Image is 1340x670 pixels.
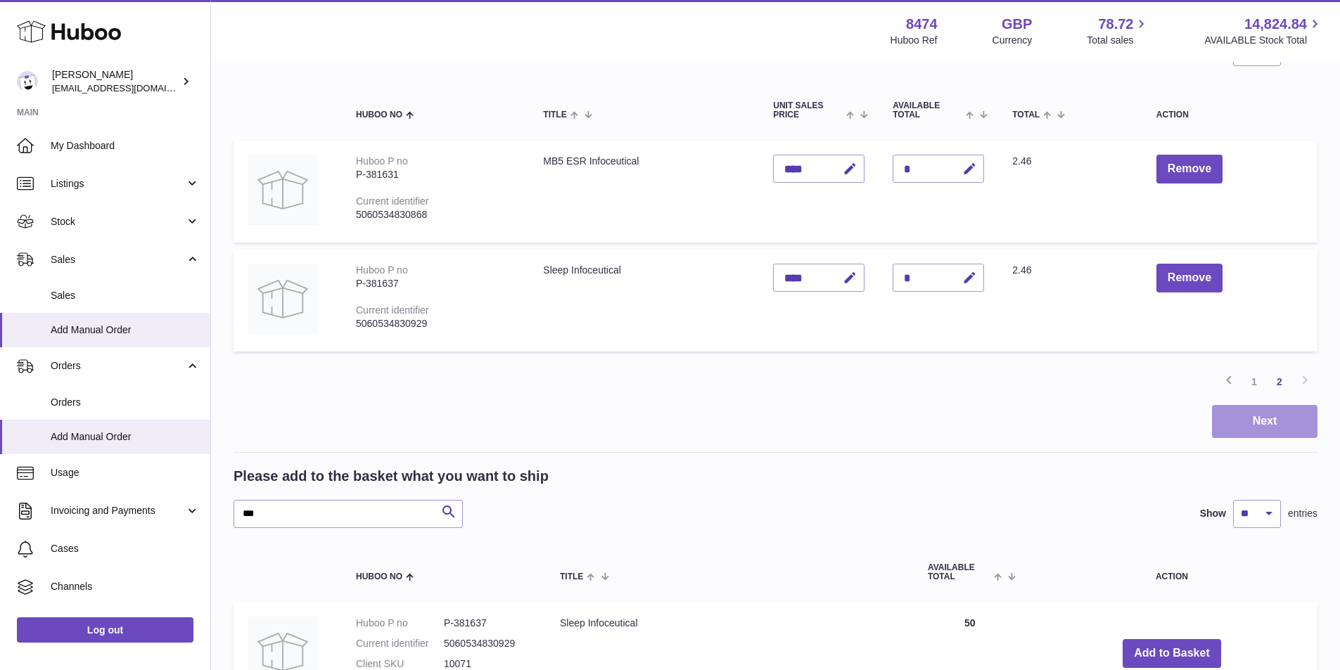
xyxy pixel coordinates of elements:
[773,101,843,120] span: Unit Sales Price
[1267,369,1292,394] a: 2
[1012,264,1031,276] span: 2.46
[51,542,200,555] span: Cases
[356,617,444,630] dt: Huboo P no
[529,141,759,243] td: MB5 ESR Infoceutical
[1123,639,1221,668] button: Add to Basket
[356,208,515,221] div: 5060534830868
[356,637,444,650] dt: Current identifier
[356,155,408,167] div: Huboo P no
[1288,507,1317,520] span: entries
[993,34,1033,47] div: Currency
[1012,110,1040,120] span: Total
[893,101,962,120] span: AVAILABLE Total
[52,82,207,94] span: [EMAIL_ADDRESS][DOMAIN_NAME]
[51,289,200,302] span: Sales
[51,253,185,266] span: Sales
[356,572,402,581] span: Huboo no
[51,580,200,593] span: Channels
[928,563,990,581] span: AVAILABLE Total
[1242,369,1267,394] a: 1
[51,466,200,479] span: Usage
[444,637,532,650] dd: 5060534830929
[52,68,179,95] div: [PERSON_NAME]
[51,430,200,444] span: Add Manual Order
[51,215,185,228] span: Stock
[234,467,549,486] h2: Please add to the basket what you want to ship
[543,110,566,120] span: Title
[560,572,583,581] span: Title
[1244,15,1307,34] span: 14,824.84
[248,264,318,334] img: Sleep Infoceutical
[906,15,938,34] strong: 8474
[1200,507,1226,520] label: Show
[1156,110,1303,120] div: Action
[1204,15,1323,47] a: 14,824.84 AVAILABLE Stock Total
[51,359,185,373] span: Orders
[17,617,193,643] a: Log out
[356,195,429,207] div: Current identifier
[356,304,429,316] div: Current identifier
[356,317,515,330] div: 5060534830929
[1026,549,1317,595] th: Action
[1087,15,1149,47] a: 78.72 Total sales
[51,323,200,337] span: Add Manual Order
[356,277,515,290] div: P-381637
[51,177,185,191] span: Listings
[1002,15,1032,34] strong: GBP
[1156,264,1223,292] button: Remove
[891,34,938,47] div: Huboo Ref
[1212,405,1317,438] button: Next
[1012,155,1031,167] span: 2.46
[248,155,318,225] img: MB5 ESR Infoceutical
[1087,34,1149,47] span: Total sales
[1204,34,1323,47] span: AVAILABLE Stock Total
[356,110,402,120] span: Huboo no
[529,250,759,352] td: Sleep Infoceutical
[356,264,408,276] div: Huboo P no
[444,617,532,630] dd: P-381637
[51,504,185,517] span: Invoicing and Payments
[51,139,200,153] span: My Dashboard
[1156,155,1223,183] button: Remove
[17,71,38,92] img: orders@neshealth.com
[356,168,515,181] div: P-381631
[1098,15,1133,34] span: 78.72
[51,396,200,409] span: Orders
